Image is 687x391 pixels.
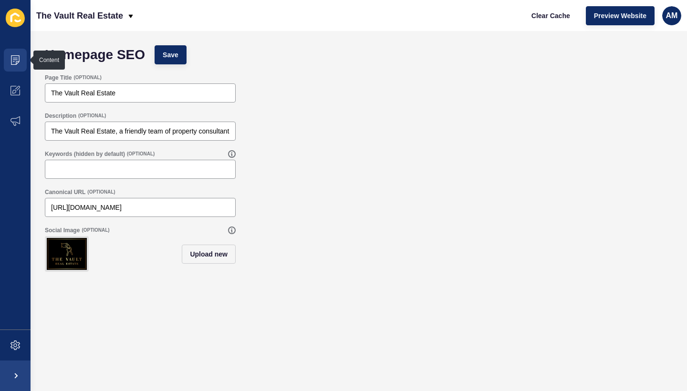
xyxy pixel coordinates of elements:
span: (OPTIONAL) [73,74,101,81]
span: AM [666,11,678,21]
span: Save [163,50,178,60]
span: (OPTIONAL) [87,189,115,195]
label: Page Title [45,74,72,82]
span: Clear Cache [531,11,570,21]
button: Save [155,45,187,64]
span: Preview Website [594,11,646,21]
h1: Homepage SEO [45,50,145,60]
button: Preview Website [586,6,655,25]
label: Canonical URL [45,188,85,196]
button: Clear Cache [523,6,578,25]
span: (OPTIONAL) [127,151,155,157]
span: Upload new [190,249,228,259]
button: Upload new [182,245,236,264]
label: Keywords (hidden by default) [45,150,125,158]
label: Social Image [45,226,80,234]
div: Content [39,56,59,64]
label: Description [45,112,76,120]
img: 4fc2f15e63cb74458ce22bc91d8faf80.jpg [47,238,87,270]
span: (OPTIONAL) [78,113,106,119]
p: The Vault Real Estate [36,4,123,28]
span: (OPTIONAL) [82,227,109,234]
